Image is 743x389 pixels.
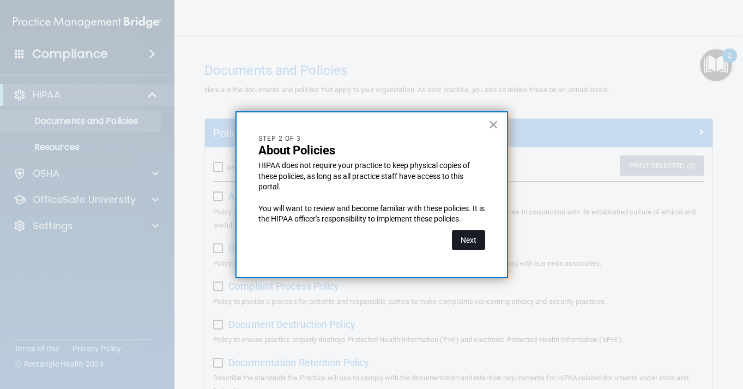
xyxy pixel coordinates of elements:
[258,160,485,193] p: HIPAA does not require your practice to keep physical copies of these policies, as long as all pr...
[258,134,485,143] p: Step 2 of 3
[258,204,485,225] p: You will want to review and become familiar with these policies. It is the HIPAA officer's respon...
[488,116,499,133] button: Close
[452,230,485,250] button: Next
[554,326,730,370] iframe: Drift Widget Chat Controller
[258,143,485,158] p: About Policies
